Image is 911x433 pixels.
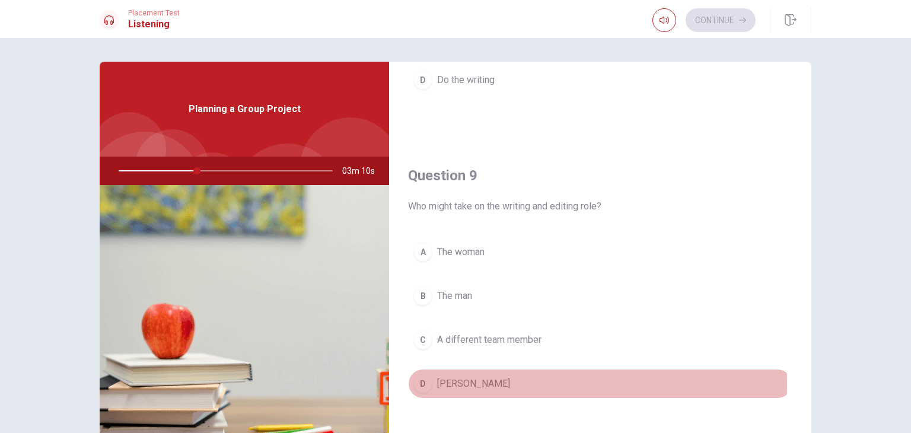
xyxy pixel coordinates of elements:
h1: Listening [128,17,180,31]
span: 03m 10s [342,157,384,185]
span: Placement Test [128,9,180,17]
div: A [413,243,432,262]
span: Do the writing [437,73,495,87]
div: C [413,330,432,349]
h4: Question 9 [408,166,792,185]
button: AThe woman [408,237,792,267]
div: D [413,71,432,90]
button: CA different team member [408,325,792,355]
span: Who might take on the writing and editing role? [408,199,792,214]
div: B [413,286,432,305]
button: D[PERSON_NAME] [408,369,792,399]
span: The man [437,289,472,303]
span: Planning a Group Project [189,102,301,116]
span: The woman [437,245,485,259]
button: BThe man [408,281,792,311]
div: D [413,374,432,393]
button: DDo the writing [408,65,792,95]
span: A different team member [437,333,541,347]
span: [PERSON_NAME] [437,377,510,391]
